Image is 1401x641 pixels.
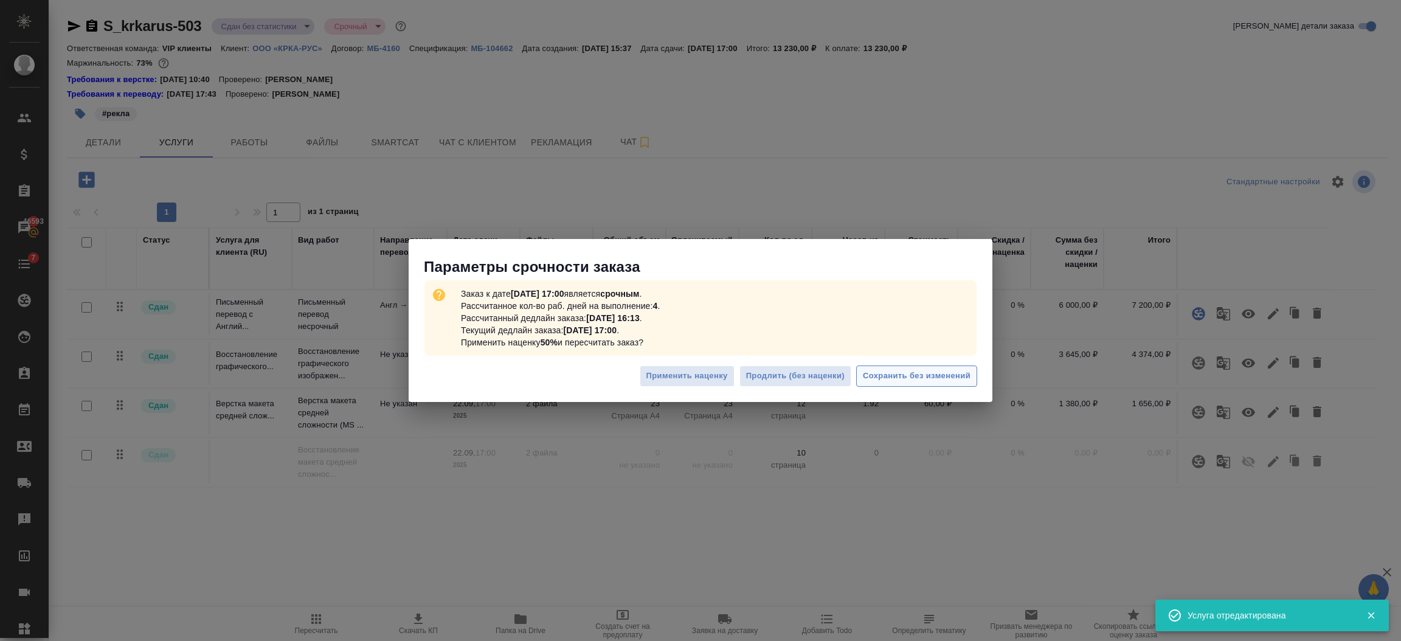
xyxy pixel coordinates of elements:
span: Продлить (без наценки) [746,369,845,383]
b: [DATE] 17:00 [511,289,564,299]
b: 4 [653,301,658,311]
p: Параметры срочности заказа [424,257,992,277]
div: Услуга отредактирована [1188,609,1348,622]
b: [DATE] 17:00 [563,325,617,335]
b: 50% [541,338,558,347]
button: Применить наценку [640,366,735,387]
span: Применить наценку [646,369,728,383]
button: Закрыть [1358,610,1383,621]
b: срочным [600,289,639,299]
span: Сохранить без изменений [863,369,970,383]
b: [DATE] 16:13 [586,313,640,323]
button: Продлить (без наценки) [739,366,851,387]
p: Заказ к дате является . Рассчитанное кол-во раб. дней на выполнение: . Рассчитанный дедлайн заказ... [456,283,665,353]
button: Сохранить без изменений [856,366,977,387]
